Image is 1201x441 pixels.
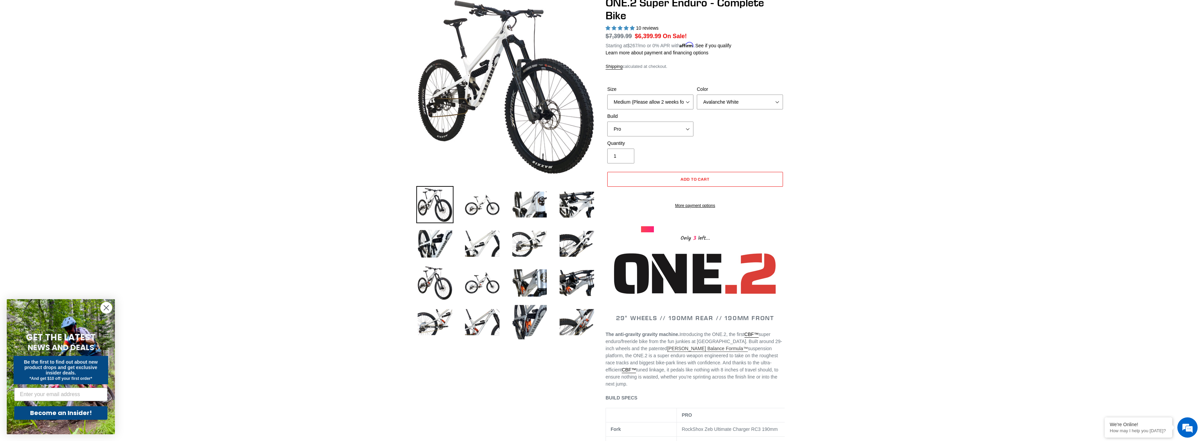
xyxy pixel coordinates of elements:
[667,346,748,352] a: [PERSON_NAME] Balance Formula™
[606,346,778,372] span: suspension platform, the ONE.2 is a super enduro weapon engineered to take on the roughest race t...
[641,232,749,243] div: Only left...
[606,367,778,387] span: tuned linkage, it pedals like nothing with 8 inches of travel should, to ensure nothing is wasted...
[663,32,687,41] span: On Sale!
[636,25,659,31] span: 10 reviews
[511,264,548,302] img: Load image into Gallery viewer, ONE.2 Super Enduro - Complete Bike
[464,304,501,341] img: Load image into Gallery viewer, ONE.2 Super Enduro - Complete Bike
[680,42,694,48] span: Affirm
[681,177,710,182] span: Add to cart
[627,43,638,48] span: $267
[558,304,595,341] img: Load image into Gallery viewer, ONE.2 Super Enduro - Complete Bike
[464,225,501,262] img: Load image into Gallery viewer, ONE.2 Super Enduro - Complete Bike
[416,225,454,262] img: Load image into Gallery viewer, ONE.2 Super Enduro - Complete Bike
[464,264,501,302] img: Load image into Gallery viewer, ONE.2 Super Enduro - Complete Bike
[606,332,680,337] strong: The anti-gravity gravity machine.
[691,234,698,242] span: 3
[28,342,94,353] span: NEWS AND DEALS
[1110,422,1167,427] div: We're Online!
[14,388,107,401] input: Enter your email address
[606,50,708,55] a: Learn more about payment and financing options
[606,25,636,31] span: 5.00 stars
[416,186,454,223] img: Load image into Gallery viewer, ONE.2 Super Enduro - Complete Bike
[616,314,774,322] span: 29" WHEELS // 190MM REAR // 190MM FRONT
[606,332,782,351] span: super enduro/freeride bike from the fun junkies at [GEOGRAPHIC_DATA]. Built around 29-inch wheels...
[511,225,548,262] img: Load image into Gallery viewer, ONE.2 Super Enduro - Complete Bike
[607,140,693,147] label: Quantity
[24,359,98,375] span: Be the first to find out about new product drops and get exclusive insider deals.
[606,33,632,40] s: $7,399.99
[607,86,693,93] label: Size
[511,186,548,223] img: Load image into Gallery viewer, ONE.2 Super Enduro - Complete Bike
[464,186,501,223] img: Load image into Gallery viewer, ONE.2 Super Enduro - Complete Bike
[26,331,96,343] span: GET THE LATEST
[635,33,661,40] span: $6,399.99
[558,225,595,262] img: Load image into Gallery viewer, ONE.2 Super Enduro - Complete Bike
[606,63,785,70] div: calculated at checkout.
[606,395,637,400] span: BUILD SPECS
[680,332,744,337] span: Introducing the ONE.2, the first
[697,86,783,93] label: Color
[558,186,595,223] img: Load image into Gallery viewer, ONE.2 Super Enduro - Complete Bike
[622,367,636,373] a: CBF™
[677,422,791,437] td: RockShox Zeb Ultimate Charger RC3 190mm
[611,426,621,432] b: Fork
[682,412,692,418] strong: PRO
[416,264,454,302] img: Load image into Gallery viewer, ONE.2 Super Enduro - Complete Bike
[607,172,783,187] button: Add to cart
[14,406,107,420] button: Become an Insider!
[695,43,731,48] a: See if you qualify - Learn more about Affirm Financing (opens in modal)
[511,304,548,341] img: Load image into Gallery viewer, ONE.2 Super Enduro - Complete Bike
[607,203,783,209] a: More payment options
[607,113,693,120] label: Build
[416,304,454,341] img: Load image into Gallery viewer, ONE.2 Super Enduro - Complete Bike
[1110,428,1167,433] p: How may I help you today?
[29,376,92,381] span: *And get $10 off your first order*
[744,332,759,338] a: CBF™
[100,302,112,314] button: Close dialog
[558,264,595,302] img: Load image into Gallery viewer, ONE.2 Super Enduro - Complete Bike
[606,64,623,70] a: Shipping
[606,41,731,49] p: Starting at /mo or 0% APR with .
